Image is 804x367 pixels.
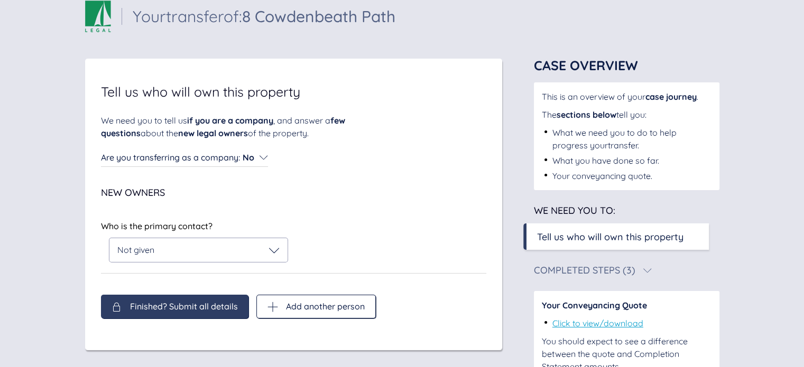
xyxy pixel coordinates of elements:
span: case journey [645,91,697,102]
span: Tell us who will own this property [101,85,300,98]
span: No [243,152,254,163]
span: Your Conveyancing Quote [542,300,647,310]
span: Finished? Submit all details [130,302,238,311]
span: Case Overview [534,57,638,73]
div: The tell you: [542,108,711,121]
span: new legal owners [178,128,248,138]
div: We need you to tell us , and answer a about the of the property. [101,114,392,139]
span: 8 Cowdenbeath Path [242,6,395,26]
div: Tell us who will own this property [537,230,683,244]
span: sections below [557,109,616,120]
span: Who is the primary contact? [101,221,212,231]
span: New Owners [101,186,165,199]
div: Completed Steps (3) [534,266,635,275]
div: This is an overview of your . [542,90,711,103]
div: What you have done so far. [552,154,659,167]
span: We need you to: [534,204,615,217]
div: Your conveyancing quote. [552,170,652,182]
div: What we need you to do to help progress your transfer . [552,126,711,152]
span: if you are a company [187,115,273,126]
span: Add another person [286,302,365,311]
a: Click to view/download [552,318,643,328]
div: Your transfer of: [133,8,395,24]
span: Not given [117,244,154,255]
span: Are you transferring as a company : [101,152,240,163]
